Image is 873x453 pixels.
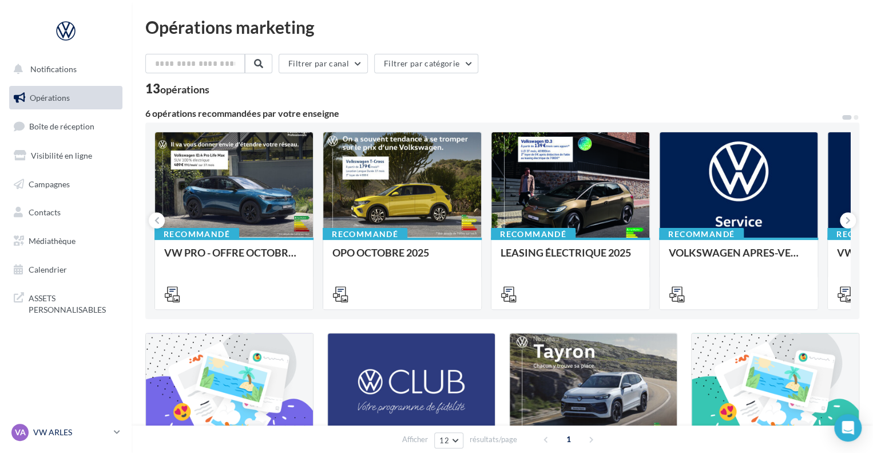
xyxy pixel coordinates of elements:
div: Recommandé [323,228,407,241]
div: opérations [160,84,209,94]
div: Opérations marketing [145,18,859,36]
p: VW ARLES [33,427,109,438]
span: 12 [439,436,449,445]
a: Visibilité en ligne [7,144,125,168]
button: Filtrer par catégorie [374,54,478,73]
a: VA VW ARLES [9,422,122,443]
a: Médiathèque [7,229,125,253]
a: Contacts [7,200,125,224]
div: 13 [145,82,209,95]
span: Calendrier [29,265,67,274]
div: LEASING ÉLECTRIQUE 2025 [501,247,640,270]
span: Opérations [30,93,70,103]
span: Afficher [402,434,428,445]
div: VOLKSWAGEN APRES-VENTE [669,247,808,270]
a: Boîte de réception [7,114,125,139]
div: Recommandé [491,228,576,241]
button: Notifications [7,57,120,81]
div: Recommandé [154,228,239,241]
span: Médiathèque [29,236,76,246]
span: Visibilité en ligne [31,151,92,160]
button: Filtrer par canal [279,54,368,73]
div: VW PRO - OFFRE OCTOBRE 25 [164,247,304,270]
span: résultats/page [470,434,517,445]
button: 12 [434,432,463,448]
a: Calendrier [7,258,125,282]
div: Open Intercom Messenger [834,414,862,442]
div: Recommandé [659,228,744,241]
span: Contacts [29,207,61,217]
span: VA [15,427,26,438]
span: Boîte de réception [29,121,94,131]
span: Notifications [30,64,77,74]
a: Opérations [7,86,125,110]
div: OPO OCTOBRE 2025 [332,247,472,270]
span: Campagnes [29,179,70,188]
a: ASSETS PERSONNALISABLES [7,286,125,320]
a: Campagnes [7,172,125,196]
span: ASSETS PERSONNALISABLES [29,290,118,315]
div: 6 opérations recommandées par votre enseigne [145,109,841,118]
span: 1 [559,430,578,448]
